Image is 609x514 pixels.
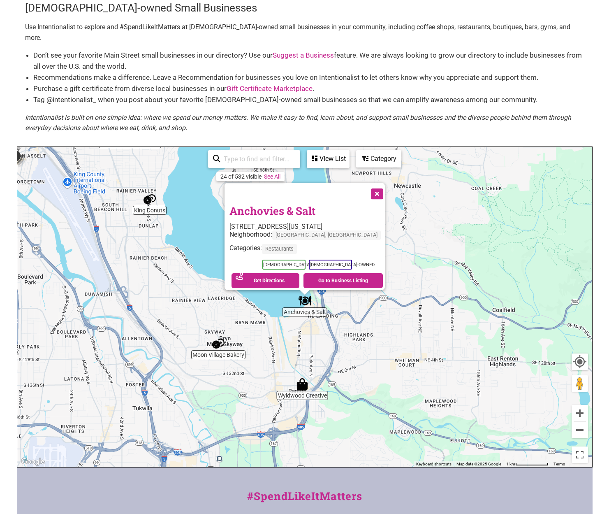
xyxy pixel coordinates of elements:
button: Map Scale: 1 km per 77 pixels [504,461,551,467]
button: Zoom out [572,422,588,438]
span: [GEOGRAPHIC_DATA], [GEOGRAPHIC_DATA] [272,230,381,240]
a: Suggest a Business [273,51,334,59]
input: Type to find and filter... [220,151,295,167]
div: Categories: [229,244,385,258]
div: #SpendLikeItMatters [17,488,593,512]
li: Tag @intentionalist_ when you post about your favorite [DEMOGRAPHIC_DATA]-owned small businesses ... [33,94,584,105]
li: Don’t see your favorite Main Street small businesses in our directory? Use our feature. We are al... [33,50,584,72]
a: Go to Business Listing [303,273,383,288]
img: Google [19,456,46,467]
span: [DEMOGRAPHIC_DATA]-Owned [262,260,306,270]
div: Anchovies & Salt [299,295,311,307]
a: Gift Certificate Marketplace [227,84,313,93]
div: Wyldwood Creative [296,378,308,391]
div: 2 [2,144,27,168]
div: Filter by category [356,150,401,167]
a: Anchovies & Salt [229,204,315,218]
a: Get Directions [232,273,299,288]
p: Use Intentionalist to explore and #SpendLikeItMatters at [DEMOGRAPHIC_DATA]-owned small businesse... [25,22,584,43]
span: Map data ©2025 Google [456,462,501,466]
h3: [DEMOGRAPHIC_DATA]-owned Small Businesses [25,0,584,15]
a: Terms [553,462,565,466]
span: [DEMOGRAPHIC_DATA]-Owned [309,260,352,270]
div: Type to search and filter [208,150,300,168]
div: 24 of 532 visible [220,173,262,180]
button: Keyboard shortcuts [416,461,452,467]
button: Toggle fullscreen view [571,446,588,463]
button: Your Location [572,354,588,370]
a: See All [264,173,280,180]
div: View List [308,151,349,167]
em: Intentionalist is built on one simple idea: where we spend our money matters. We make it easy to ... [25,114,571,132]
li: Purchase a gift certificate from diverse local businesses in our . [33,83,584,94]
div: See a list of the visible businesses [307,150,350,168]
button: Close [366,183,387,203]
div: Neighborhood: [229,230,385,244]
div: Category [357,151,401,167]
button: Drag Pegman onto the map to open Street View [572,375,588,392]
div: Moon Village Bakery [212,337,225,350]
a: Open this area in Google Maps (opens a new window) [19,456,46,467]
div: [STREET_ADDRESS][US_STATE] [229,223,385,230]
span: Restaurants [262,244,297,254]
li: Recommendations make a difference. Leave a Recommendation for businesses you love on Intentionali... [33,72,584,83]
div: King Donuts [144,193,156,205]
span: 1 km [506,462,515,466]
button: Zoom in [572,405,588,421]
